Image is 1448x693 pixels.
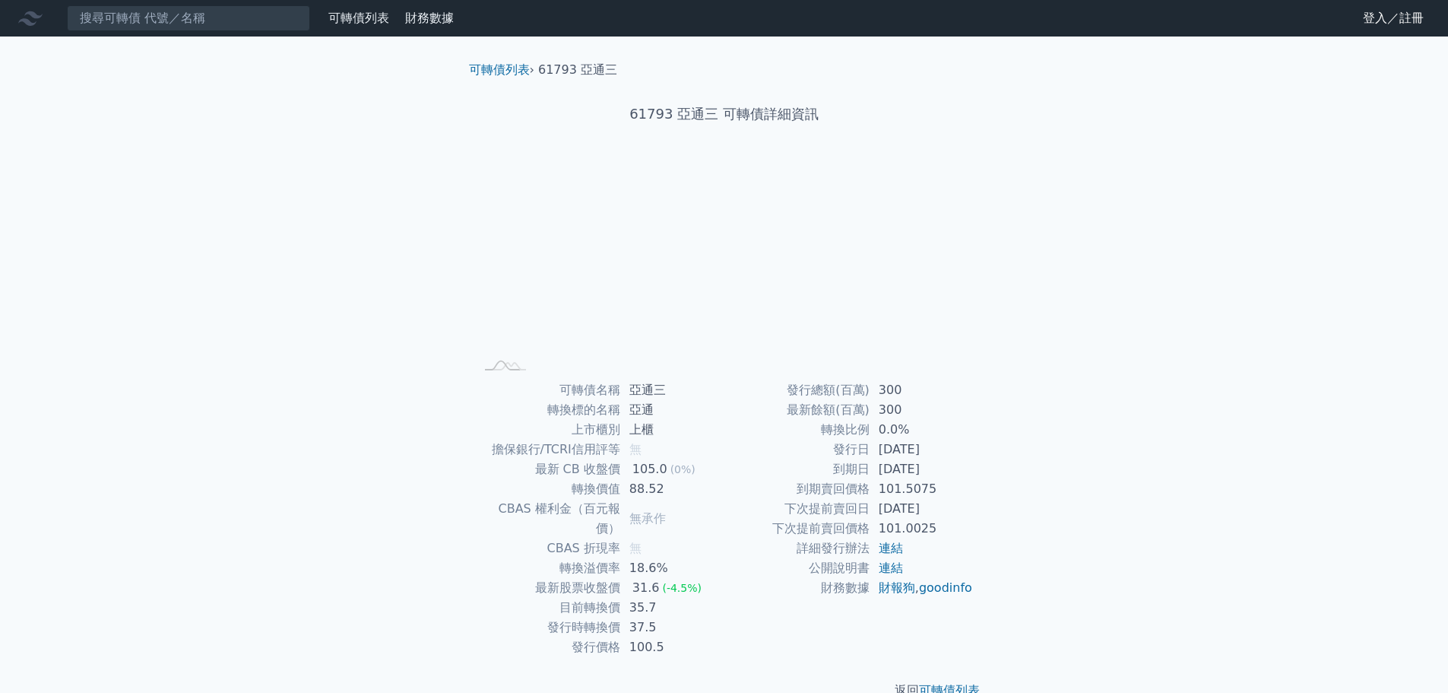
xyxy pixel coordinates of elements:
[870,479,974,499] td: 101.5075
[475,539,620,558] td: CBAS 折現率
[870,519,974,539] td: 101.0025
[538,61,617,79] li: 61793 亞通三
[724,420,870,440] td: 轉換比例
[469,61,534,79] li: ›
[629,541,642,555] span: 無
[629,442,642,456] span: 無
[879,580,915,595] a: 財報狗
[919,580,972,595] a: goodinfo
[879,541,903,555] a: 連結
[870,400,974,420] td: 300
[724,558,870,578] td: 公開說明書
[870,440,974,459] td: [DATE]
[620,637,724,657] td: 100.5
[475,380,620,400] td: 可轉債名稱
[475,598,620,618] td: 目前轉換價
[475,499,620,539] td: CBAS 權利金（百元報價）
[670,463,695,475] span: (0%)
[620,380,724,400] td: 亞通三
[475,479,620,499] td: 轉換價值
[870,380,974,400] td: 300
[662,582,702,594] span: (-4.5%)
[620,479,724,499] td: 88.52
[870,459,974,479] td: [DATE]
[475,637,620,657] td: 發行價格
[475,578,620,598] td: 最新股票收盤價
[469,62,530,77] a: 可轉債列表
[475,618,620,637] td: 發行時轉換價
[724,380,870,400] td: 發行總額(百萬)
[724,499,870,519] td: 下次提前賣回日
[629,459,670,479] div: 105.0
[620,598,724,618] td: 35.7
[620,618,724,637] td: 37.5
[475,420,620,440] td: 上市櫃別
[724,440,870,459] td: 發行日
[724,578,870,598] td: 財務數據
[475,400,620,420] td: 轉換標的名稱
[629,511,666,526] span: 無承作
[475,440,620,459] td: 擔保銀行/TCRI信用評等
[629,578,663,598] div: 31.6
[724,459,870,479] td: 到期日
[328,11,389,25] a: 可轉債列表
[620,420,724,440] td: 上櫃
[620,400,724,420] td: 亞通
[620,558,724,578] td: 18.6%
[405,11,454,25] a: 財務數據
[724,519,870,539] td: 下次提前賣回價格
[1351,6,1436,30] a: 登入／註冊
[457,103,992,125] h1: 61793 亞通三 可轉債詳細資訊
[870,499,974,519] td: [DATE]
[870,578,974,598] td: ,
[475,558,620,578] td: 轉換溢價率
[67,5,310,31] input: 搜尋可轉債 代號／名稱
[870,420,974,440] td: 0.0%
[724,479,870,499] td: 到期賣回價格
[475,459,620,479] td: 最新 CB 收盤價
[724,400,870,420] td: 最新餘額(百萬)
[879,561,903,575] a: 連結
[724,539,870,558] td: 詳細發行辦法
